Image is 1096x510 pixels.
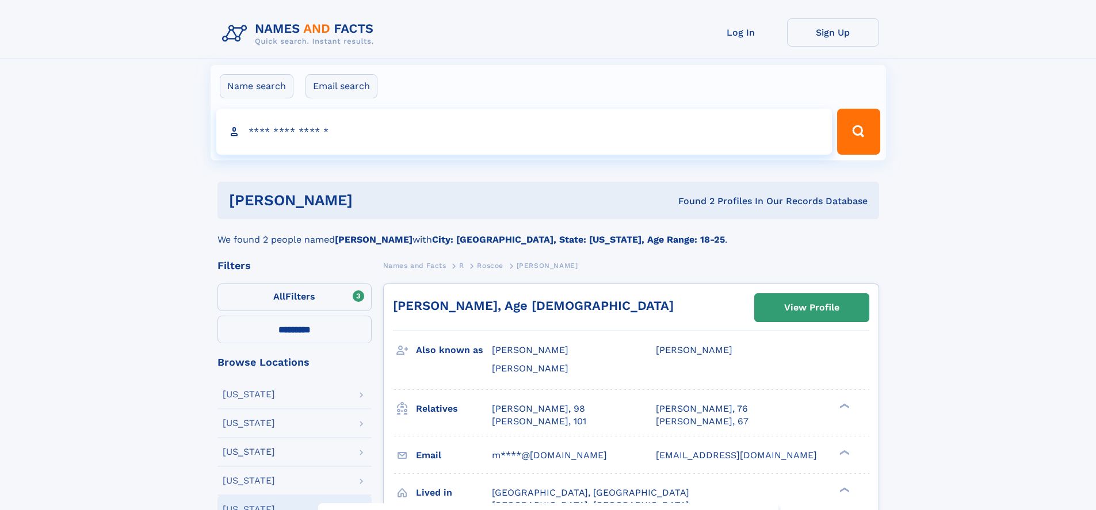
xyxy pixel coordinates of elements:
span: R [459,262,464,270]
span: Roscoe [477,262,503,270]
button: Search Button [837,109,880,155]
a: [PERSON_NAME], 76 [656,402,748,415]
div: [US_STATE] [223,419,275,428]
span: [PERSON_NAME] [517,262,578,270]
label: Name search [220,74,293,98]
a: Log In [695,18,787,47]
input: search input [216,109,832,155]
a: [PERSON_NAME], 101 [492,415,586,428]
div: We found 2 people named with . [217,219,879,247]
div: View Profile [784,294,839,321]
a: Names and Facts [383,258,446,273]
a: R [459,258,464,273]
h1: [PERSON_NAME] [229,193,515,208]
h3: Email [416,446,492,465]
div: Browse Locations [217,357,372,367]
span: [PERSON_NAME] [656,344,732,355]
span: All [273,291,285,302]
b: City: [GEOGRAPHIC_DATA], State: [US_STATE], Age Range: 18-25 [432,234,725,245]
label: Filters [217,283,372,311]
div: [US_STATE] [223,476,275,485]
h3: Also known as [416,340,492,360]
span: [PERSON_NAME] [492,344,568,355]
label: Email search [305,74,377,98]
span: [PERSON_NAME] [492,363,568,374]
h3: Lived in [416,483,492,503]
a: Roscoe [477,258,503,273]
a: [PERSON_NAME], Age [DEMOGRAPHIC_DATA] [393,298,674,313]
div: [US_STATE] [223,390,275,399]
a: [PERSON_NAME], 98 [492,402,585,415]
div: [US_STATE] [223,447,275,457]
a: Sign Up [787,18,879,47]
div: ❯ [837,448,850,456]
div: Filters [217,260,372,271]
a: View Profile [755,294,869,321]
a: [PERSON_NAME], 67 [656,415,749,428]
h3: Relatives [416,399,492,419]
div: Found 2 Profiles In Our Records Database [515,195,868,208]
img: Logo Names and Facts [217,18,383,49]
span: [GEOGRAPHIC_DATA], [GEOGRAPHIC_DATA] [492,487,689,498]
span: [EMAIL_ADDRESS][DOMAIN_NAME] [656,450,817,461]
div: ❯ [837,486,850,493]
div: ❯ [837,402,850,409]
b: [PERSON_NAME] [335,234,413,245]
